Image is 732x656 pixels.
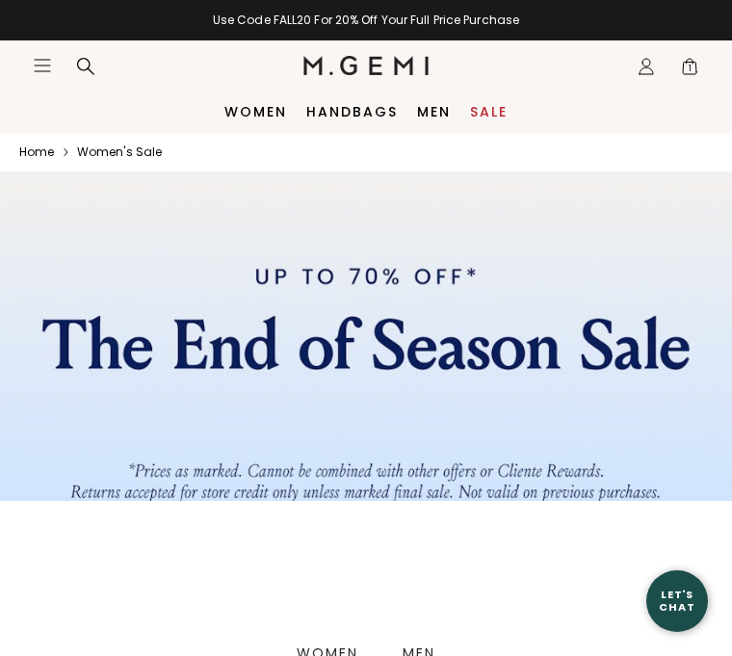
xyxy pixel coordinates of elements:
[224,104,287,119] a: Women
[470,104,508,119] a: Sale
[19,144,54,160] a: Home
[77,144,162,160] a: Women's sale
[303,56,430,75] img: M.Gemi
[33,56,52,75] button: Open site menu
[646,589,708,613] div: Let's Chat
[306,104,398,119] a: Handbags
[417,104,451,119] a: Men
[680,61,699,80] span: 1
